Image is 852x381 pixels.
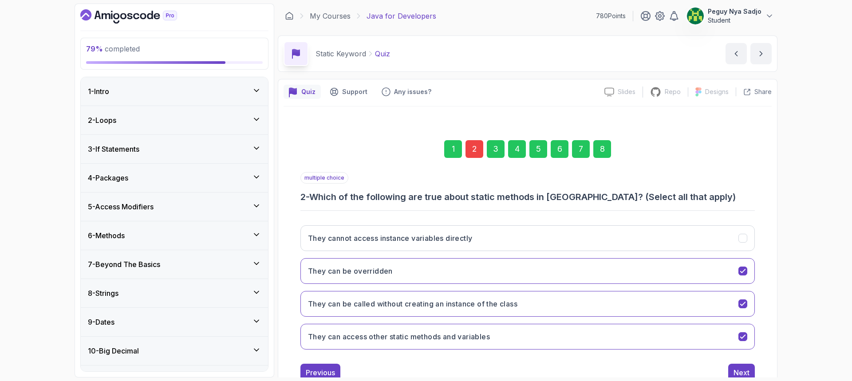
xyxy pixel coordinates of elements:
div: 4 [508,140,526,158]
div: 8 [593,140,611,158]
h3: 2 - Which of the following are true about static methods in [GEOGRAPHIC_DATA]? (Select all that a... [300,191,755,203]
p: Share [754,87,772,96]
p: Repo [665,87,681,96]
button: quiz button [284,85,321,99]
div: 2 [465,140,483,158]
a: Dashboard [80,9,197,24]
div: 1 [444,140,462,158]
h3: 3 - If Statements [88,144,139,154]
div: Previous [306,367,335,378]
a: My Courses [310,11,351,21]
p: Static Keyword [316,48,366,59]
h3: They cannot access instance variables directly [308,233,472,244]
div: 7 [572,140,590,158]
div: 6 [551,140,568,158]
h3: 8 - Strings [88,288,118,299]
h3: They can be called without creating an instance of the class [308,299,517,309]
h3: 7 - Beyond The Basics [88,259,160,270]
button: 7-Beyond The Basics [81,250,268,279]
button: They can be called without creating an instance of the class [300,291,755,317]
a: Dashboard [285,12,294,20]
button: 10-Big Decimal [81,337,268,365]
button: 4-Packages [81,164,268,192]
button: next content [750,43,772,64]
h3: 10 - Big Decimal [88,346,139,356]
span: 79 % [86,44,103,53]
button: 6-Methods [81,221,268,250]
p: Quiz [375,48,390,59]
button: 2-Loops [81,106,268,134]
h3: 9 - Dates [88,317,114,327]
button: 3-If Statements [81,135,268,163]
p: Slides [618,87,635,96]
button: Share [736,87,772,96]
p: 780 Points [596,12,626,20]
button: user profile imagePeguy Nya SadjoStudent [686,7,774,25]
div: Next [734,367,749,378]
span: completed [86,44,140,53]
p: Support [342,87,367,96]
button: 9-Dates [81,308,268,336]
h3: 6 - Methods [88,230,125,241]
div: 3 [487,140,505,158]
h3: They can be overridden [308,266,393,276]
p: Designs [705,87,729,96]
button: 8-Strings [81,279,268,307]
p: Any issues? [394,87,431,96]
button: They cannot access instance variables directly [300,225,755,251]
h3: 2 - Loops [88,115,116,126]
div: 5 [529,140,547,158]
button: previous content [726,43,747,64]
button: 1-Intro [81,77,268,106]
p: Quiz [301,87,316,96]
p: Java for Developers [367,11,436,21]
p: Peguy Nya Sadjo [708,7,761,16]
h3: 5 - Access Modifiers [88,201,154,212]
button: Feedback button [376,85,437,99]
button: They can access other static methods and variables [300,324,755,350]
h3: 1 - Intro [88,86,109,97]
h3: They can access other static methods and variables [308,331,490,342]
p: Student [708,16,761,25]
button: Support button [324,85,373,99]
button: 5-Access Modifiers [81,192,268,221]
button: They can be overridden [300,258,755,284]
h3: 4 - Packages [88,173,128,183]
img: user profile image [687,8,704,24]
p: multiple choice [300,172,348,184]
